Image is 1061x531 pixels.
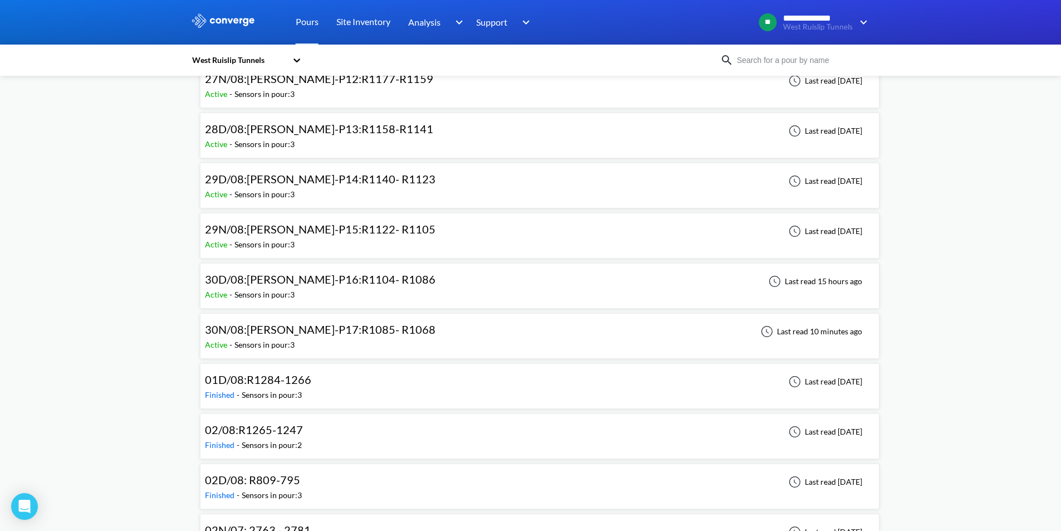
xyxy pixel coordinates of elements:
[762,275,866,288] div: Last read 15 hours ago
[515,16,533,29] img: downArrow.svg
[229,340,234,349] span: -
[783,74,866,87] div: Last read [DATE]
[783,425,866,439] div: Last read [DATE]
[205,323,436,336] span: 30N/08:[PERSON_NAME]-P17:R1085- R1068
[11,493,38,520] div: Open Intercom Messenger
[408,15,441,29] span: Analysis
[234,238,295,251] div: Sensors in pour: 3
[234,289,295,301] div: Sensors in pour: 3
[205,473,300,486] span: 02D/08: R809-795
[205,222,436,236] span: 29N/08:[PERSON_NAME]-P15:R1122- R1105
[200,326,879,335] a: 30N/08:[PERSON_NAME]-P17:R1085- R1068Active-Sensors in pour:3Last read 10 minutes ago
[234,88,295,100] div: Sensors in pour: 3
[200,276,879,285] a: 30D/08:[PERSON_NAME]-P16:R1104- R1086Active-Sensors in pour:3Last read 15 hours ago
[205,172,436,186] span: 29D/08:[PERSON_NAME]-P14:R1140- R1123
[229,240,234,249] span: -
[205,72,433,85] span: 27N/08:[PERSON_NAME]-P12:R1177-R1159
[234,188,295,201] div: Sensors in pour: 3
[191,13,256,28] img: logo_ewhite.svg
[755,325,866,338] div: Last read 10 minutes ago
[476,15,507,29] span: Support
[205,390,237,400] span: Finished
[448,16,466,29] img: downArrow.svg
[205,89,229,99] span: Active
[783,225,866,238] div: Last read [DATE]
[205,139,229,149] span: Active
[205,423,303,436] span: 02/08:R1265-1247
[205,122,433,135] span: 28D/08:[PERSON_NAME]-P13:R1158-R1141
[205,490,237,500] span: Finished
[200,226,879,235] a: 29N/08:[PERSON_NAME]-P15:R1122- R1105Active-Sensors in pour:3Last read [DATE]
[853,16,871,29] img: downArrow.svg
[242,489,302,501] div: Sensors in pour: 3
[237,390,242,400] span: -
[205,340,229,349] span: Active
[200,426,879,436] a: 02/08:R1265-1247Finished-Sensors in pour:2Last read [DATE]
[200,376,879,386] a: 01D/08:R1284-1266Finished-Sensors in pour:3Last read [DATE]
[783,475,866,489] div: Last read [DATE]
[237,440,242,450] span: -
[783,174,866,188] div: Last read [DATE]
[200,75,879,85] a: 27N/08:[PERSON_NAME]-P12:R1177-R1159Active-Sensors in pour:3Last read [DATE]
[200,476,879,486] a: 02D/08: R809-795Finished-Sensors in pour:3Last read [DATE]
[229,189,234,199] span: -
[734,54,868,66] input: Search for a pour by name
[200,176,879,185] a: 29D/08:[PERSON_NAME]-P14:R1140- R1123Active-Sensors in pour:3Last read [DATE]
[205,189,229,199] span: Active
[237,490,242,500] span: -
[205,440,237,450] span: Finished
[783,23,853,31] span: West Ruislip Tunnels
[242,389,302,401] div: Sensors in pour: 3
[229,290,234,299] span: -
[720,53,734,67] img: icon-search.svg
[783,124,866,138] div: Last read [DATE]
[783,375,866,388] div: Last read [DATE]
[205,240,229,249] span: Active
[200,125,879,135] a: 28D/08:[PERSON_NAME]-P13:R1158-R1141Active-Sensors in pour:3Last read [DATE]
[234,138,295,150] div: Sensors in pour: 3
[229,139,234,149] span: -
[229,89,234,99] span: -
[205,290,229,299] span: Active
[205,272,436,286] span: 30D/08:[PERSON_NAME]-P16:R1104- R1086
[234,339,295,351] div: Sensors in pour: 3
[242,439,302,451] div: Sensors in pour: 2
[205,373,311,386] span: 01D/08:R1284-1266
[191,54,287,66] div: West Ruislip Tunnels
